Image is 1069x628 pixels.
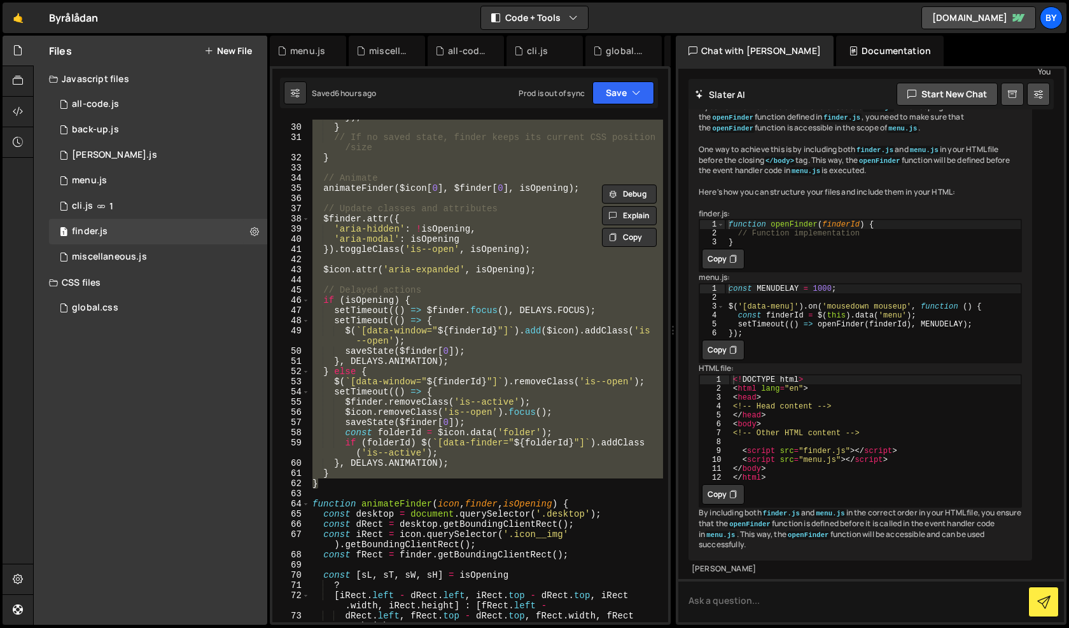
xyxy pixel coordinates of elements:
[272,366,310,377] div: 52
[272,305,310,316] div: 47
[72,175,107,186] div: menu.js
[602,185,657,204] button: Debug
[519,88,585,99] div: Prod is out of sync
[272,183,310,193] div: 35
[272,499,310,509] div: 64
[1040,6,1063,29] a: By
[711,124,755,133] code: openFinder
[109,201,113,211] span: 1
[700,284,725,293] div: 1
[272,570,310,580] div: 70
[858,157,902,165] code: openFinder
[700,220,725,229] div: 1
[700,464,729,473] div: 11
[676,36,834,66] div: Chat with [PERSON_NAME]
[897,83,998,106] button: Start new chat
[49,92,267,117] div: 10338/35579.js
[49,168,267,193] div: menu.js
[272,458,310,468] div: 60
[448,45,489,57] div: all-code.js
[272,234,310,244] div: 40
[700,429,729,438] div: 7
[272,560,310,570] div: 69
[49,10,98,25] div: Byrålådan
[204,46,252,56] button: New File
[72,200,93,212] div: cli.js
[60,228,67,238] span: 1
[700,438,729,447] div: 8
[481,6,588,29] button: Code + Tools
[272,407,310,417] div: 56
[272,122,310,132] div: 30
[272,509,310,519] div: 65
[49,117,267,143] div: 10338/45267.js
[272,550,310,560] div: 68
[692,564,1029,575] div: [PERSON_NAME]
[272,397,310,407] div: 55
[272,519,310,529] div: 66
[786,531,830,540] code: openFinder
[272,132,310,153] div: 31
[272,529,310,550] div: 67
[700,473,729,482] div: 12
[700,411,729,420] div: 5
[700,375,729,384] div: 1
[700,238,725,247] div: 3
[272,417,310,428] div: 57
[72,251,147,263] div: miscellaneous.js
[72,302,118,314] div: global.css
[700,229,725,238] div: 2
[728,520,772,529] code: openFinder
[34,270,267,295] div: CSS files
[49,193,267,219] div: 10338/23371.js
[272,214,310,224] div: 38
[711,113,755,122] code: openFinder
[855,146,895,155] code: finder.js
[272,275,310,285] div: 44
[272,224,310,234] div: 39
[72,150,157,161] div: [PERSON_NAME].js
[695,88,746,101] h2: Slater AI
[49,244,267,270] div: miscellaneous.js
[272,193,310,204] div: 36
[272,204,310,214] div: 37
[272,377,310,387] div: 53
[272,326,310,346] div: 49
[272,346,310,356] div: 50
[272,489,310,499] div: 63
[909,146,940,155] code: menu.js
[272,153,310,163] div: 32
[606,45,646,57] div: global.css
[592,81,654,104] button: Save
[34,66,267,92] div: Javascript files
[887,124,918,133] code: menu.js
[700,311,725,320] div: 4
[764,157,795,165] code: </body>
[272,316,310,326] div: 48
[836,36,944,66] div: Documentation
[272,387,310,397] div: 54
[790,167,821,176] code: menu.js
[814,509,846,518] code: menu.js
[335,88,377,99] div: 6 hours ago
[713,65,1051,78] div: You
[272,478,310,489] div: 62
[527,45,548,57] div: cli.js
[688,92,1032,561] div: If you want to move the event handler code to while keeping the function defined in , you need to...
[272,173,310,183] div: 34
[272,265,310,275] div: 43
[272,285,310,295] div: 45
[49,143,267,168] div: 10338/45273.js
[700,384,729,393] div: 2
[822,113,862,122] code: finder.js
[700,420,729,429] div: 6
[272,295,310,305] div: 46
[272,356,310,366] div: 51
[921,6,1036,29] a: [DOMAIN_NAME]
[72,99,119,110] div: all-code.js
[700,320,725,329] div: 5
[702,249,744,269] button: Copy
[272,244,310,255] div: 41
[272,438,310,458] div: 59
